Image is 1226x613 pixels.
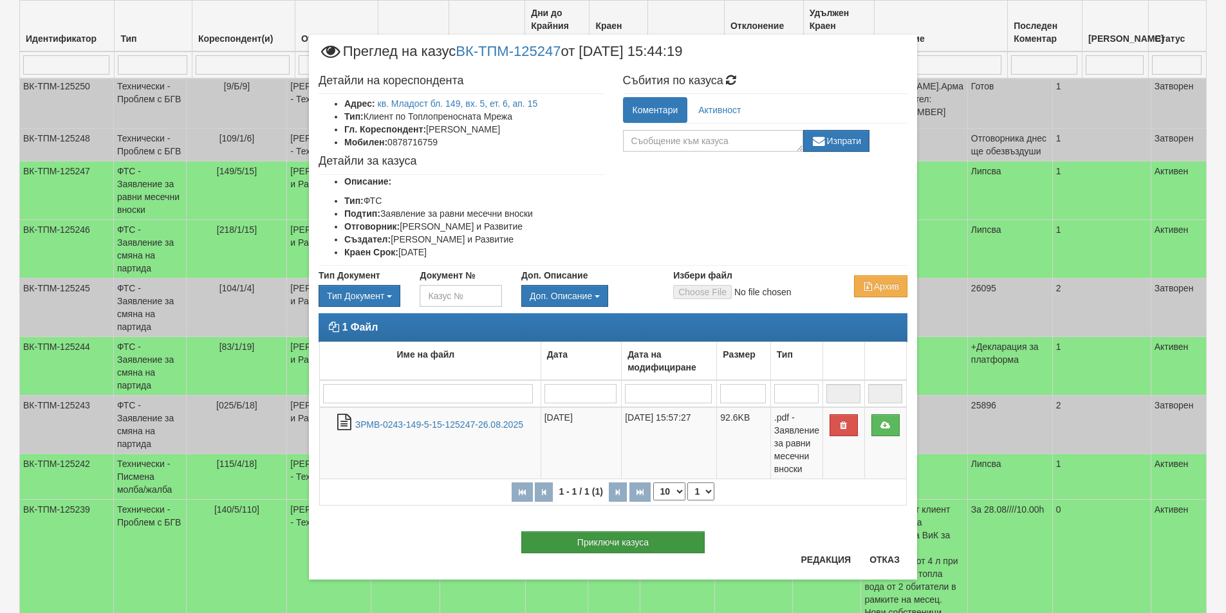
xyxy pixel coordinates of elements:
button: Тип Документ [319,285,400,307]
h4: Детайли за казуса [319,155,604,168]
td: Размер: No sort applied, activate to apply an ascending sort [717,342,770,380]
a: ВК-ТПМ-125247 [456,42,561,59]
span: Доп. Описание [530,291,592,301]
li: [PERSON_NAME] [344,123,604,136]
select: Страница номер [687,482,714,500]
li: Заявление за равни месечни вноски [344,207,604,220]
button: Отказ [862,549,907,570]
label: Доп. Описание [521,269,588,282]
h4: Събития по казуса [623,75,908,87]
b: Създател: [344,234,391,244]
button: Приключи казуса [521,531,705,553]
td: Тип: No sort applied, activate to apply an ascending sort [770,342,822,380]
b: Гл. Кореспондент: [344,124,426,134]
span: Тип Документ [327,291,384,301]
button: Предишна страница [535,482,553,502]
strong: 1 Файл [342,322,378,333]
button: Първа страница [512,482,533,502]
b: Описание: [344,176,391,187]
td: [DATE] 15:57:27 [622,407,717,479]
a: Активност [689,97,750,123]
label: Избери файл [673,269,732,282]
b: Тип: [344,196,364,206]
li: [PERSON_NAME] и Развитие [344,233,604,246]
tr: ЗРМВ-0243-149-5-15-125247-26.08.2025.pdf - Заявление за равни месечни вноски [320,407,907,479]
b: Мобилен: [344,137,387,147]
b: Дата [547,349,568,360]
b: Отговорник: [344,221,400,232]
td: [DATE] [541,407,621,479]
b: Име на файл [396,349,454,360]
b: Краен Срок: [344,247,398,257]
td: Дата на модифициране: No sort applied, activate to apply an ascending sort [622,342,717,380]
button: Последна страница [629,482,651,502]
h4: Детайли на кореспондента [319,75,604,87]
div: Двоен клик, за изчистване на избраната стойност. [319,285,400,307]
button: Изпрати [803,130,870,152]
label: Документ № [420,269,475,282]
b: Тип [777,349,793,360]
button: Доп. Описание [521,285,608,307]
select: Брой редове на страница [653,482,685,500]
td: : No sort applied, activate to apply an ascending sort [864,342,906,380]
label: Тип Документ [319,269,380,282]
b: Размер [723,349,755,360]
button: Архив [854,275,907,297]
button: Следваща страница [609,482,627,502]
td: 92.6KB [717,407,770,479]
a: ЗРМВ-0243-149-5-15-125247-26.08.2025 [355,419,523,430]
b: Подтип: [344,208,380,219]
b: Тип: [344,111,364,122]
td: .pdf - Заявление за равни месечни вноски [770,407,822,479]
td: : No sort applied, activate to apply an ascending sort [822,342,864,380]
td: Дата: No sort applied, activate to apply an ascending sort [541,342,621,380]
b: Адрес: [344,98,375,109]
span: Преглед на казус от [DATE] 15:44:19 [319,44,682,68]
li: 0878716759 [344,136,604,149]
span: 1 - 1 / 1 (1) [555,486,606,497]
b: Дата на модифициране [627,349,696,372]
td: Име на файл: No sort applied, activate to apply an ascending sort [320,342,541,380]
li: ФТС [344,194,604,207]
li: [PERSON_NAME] и Развитие [344,220,604,233]
a: Коментари [623,97,688,123]
div: Двоен клик, за изчистване на избраната стойност. [521,285,654,307]
li: Клиент по Топлопреносната Мрежа [344,110,604,123]
a: кв. Младост бл. 149, вх. 5, ет. 6, ап. 15 [378,98,538,109]
button: Редакция [793,549,859,570]
li: [DATE] [344,246,604,259]
input: Казус № [420,285,501,307]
